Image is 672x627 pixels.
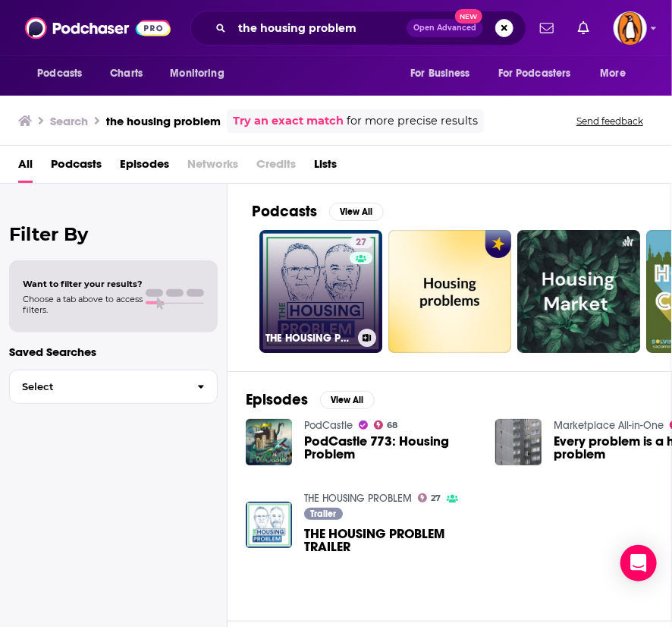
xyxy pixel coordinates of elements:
[9,223,218,245] h2: Filter By
[23,294,143,315] span: Choose a tab above to access filters.
[23,279,143,289] span: Want to filter your results?
[314,152,337,183] a: Lists
[246,390,375,409] a: EpisodesView All
[572,115,648,128] button: Send feedback
[37,63,82,84] span: Podcasts
[170,63,224,84] span: Monitoring
[252,202,317,221] h2: Podcasts
[387,422,397,429] span: 68
[27,59,102,88] button: open menu
[304,435,477,461] a: PodCastle 773: Housing Problem
[495,419,542,465] img: Every problem is a housing problem
[50,114,88,128] h3: Search
[304,419,353,432] a: PodCastle
[455,9,482,24] span: New
[256,152,296,183] span: Credits
[407,19,483,37] button: Open AdvancedNew
[120,152,169,183] a: Episodes
[350,236,372,248] a: 27
[418,493,441,503] a: 27
[246,390,308,409] h2: Episodes
[25,14,171,43] img: Podchaser - Follow, Share and Rate Podcasts
[106,114,221,128] h3: the housing problem
[413,24,476,32] span: Open Advanced
[232,16,407,40] input: Search podcasts, credits, & more...
[265,332,352,345] h3: THE HOUSING PROBLEM
[614,11,647,45] button: Show profile menu
[304,492,412,505] a: THE HOUSING PROBLEM
[498,63,571,84] span: For Podcasters
[100,59,152,88] a: Charts
[310,509,336,518] span: Trailer
[620,545,657,581] div: Open Intercom Messenger
[246,419,292,465] img: PodCastle 773: Housing Problem
[304,528,477,553] a: THE HOUSING PROBLEM TRAILER
[233,112,344,130] a: Try an exact match
[246,502,292,548] img: THE HOUSING PROBLEM TRAILER
[554,419,664,432] a: Marketplace All-in-One
[347,112,478,130] span: for more precise results
[410,63,470,84] span: For Business
[18,152,33,183] a: All
[10,382,185,392] span: Select
[329,203,384,221] button: View All
[614,11,647,45] img: User Profile
[590,59,645,88] button: open menu
[9,370,218,404] button: Select
[159,59,243,88] button: open menu
[614,11,647,45] span: Logged in as penguin_portfolio
[110,63,143,84] span: Charts
[190,11,526,46] div: Search podcasts, credits, & more...
[572,15,595,41] a: Show notifications dropdown
[356,235,366,250] span: 27
[534,15,560,41] a: Show notifications dropdown
[431,495,441,502] span: 27
[9,345,218,359] p: Saved Searches
[488,59,593,88] button: open menu
[374,421,398,430] a: 68
[51,152,102,183] a: Podcasts
[320,391,375,409] button: View All
[187,152,238,183] span: Networks
[601,63,626,84] span: More
[259,230,382,353] a: 27THE HOUSING PROBLEM
[400,59,489,88] button: open menu
[252,202,384,221] a: PodcastsView All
